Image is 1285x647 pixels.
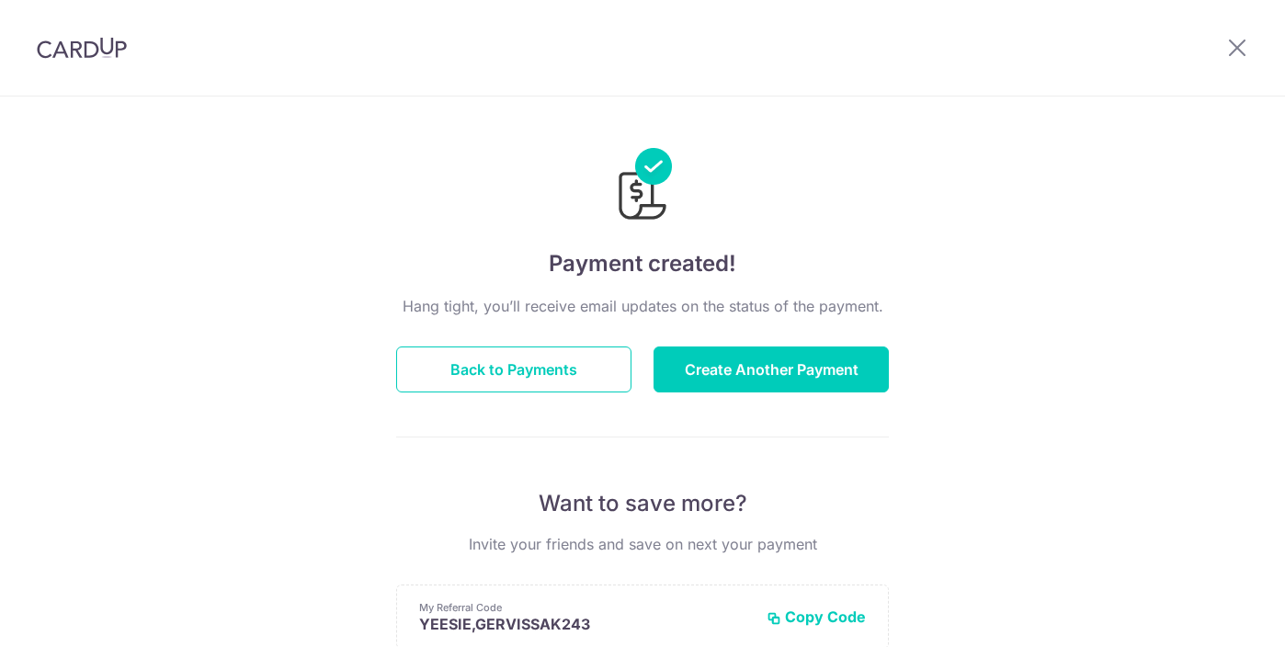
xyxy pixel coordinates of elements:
p: Want to save more? [396,489,889,518]
p: Hang tight, you’ll receive email updates on the status of the payment. [396,295,889,317]
img: CardUp [37,37,127,59]
h4: Payment created! [396,247,889,280]
iframe: Opens a widget where you can find more information [1166,592,1267,638]
p: YEESIE,GERVISSAK243 [419,615,752,633]
button: Back to Payments [396,346,631,392]
button: Create Another Payment [654,346,889,392]
p: Invite your friends and save on next your payment [396,533,889,555]
img: Payments [613,148,672,225]
p: My Referral Code [419,600,752,615]
button: Copy Code [767,607,866,626]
